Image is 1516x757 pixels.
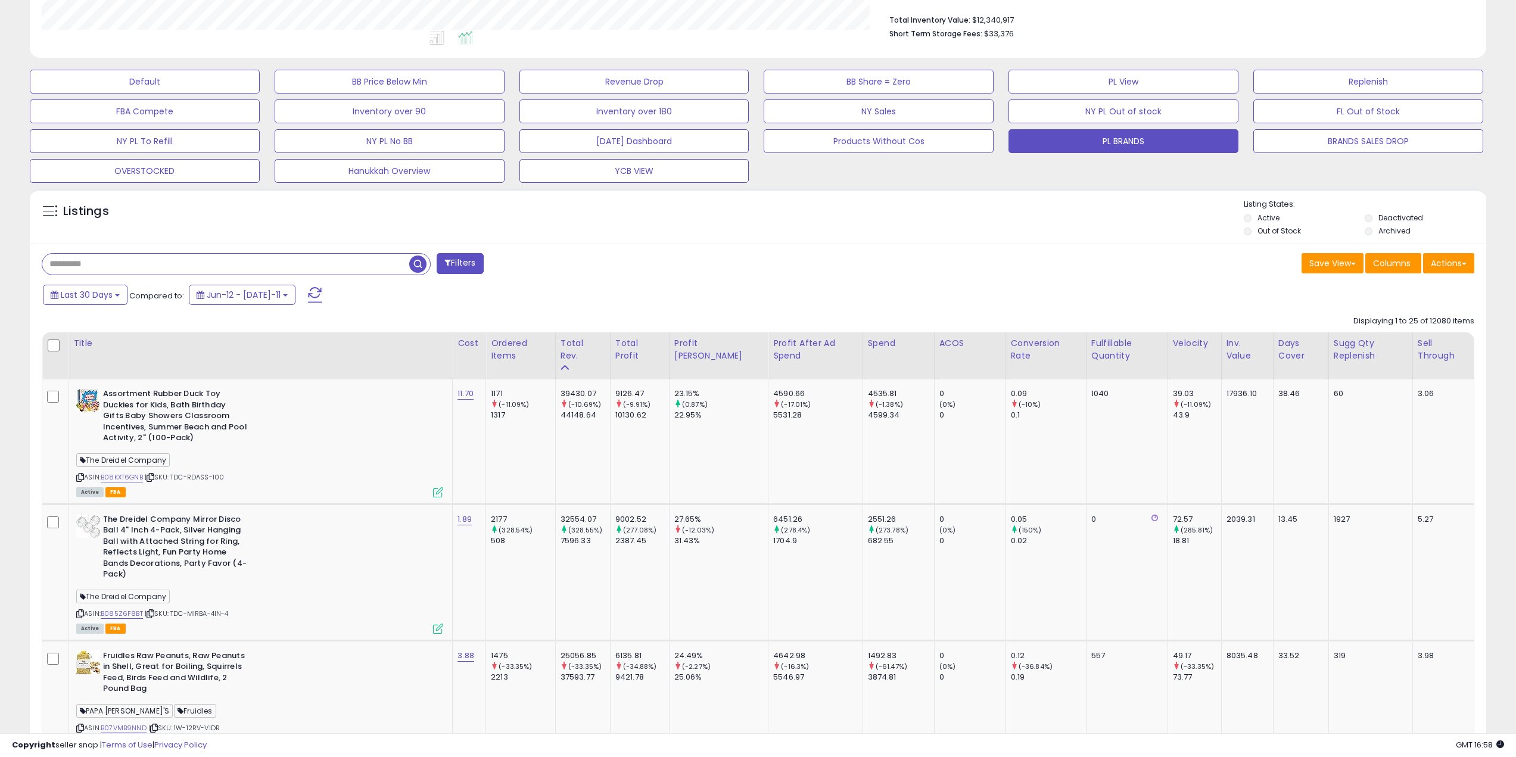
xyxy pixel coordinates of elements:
[499,525,533,535] small: (328.54%)
[1456,739,1504,750] span: 2025-08-11 16:58 GMT
[773,410,862,420] div: 5531.28
[1418,650,1465,661] div: 3.98
[76,590,170,603] span: The Dreidel Company
[674,535,768,546] div: 31.43%
[491,388,555,399] div: 1171
[939,672,1006,683] div: 0
[674,672,768,683] div: 25.06%
[1302,253,1364,273] button: Save View
[105,624,126,634] span: FBA
[30,70,260,94] button: Default
[939,400,956,409] small: (0%)
[568,400,601,409] small: (-10.69%)
[275,70,505,94] button: BB Price Below Min
[868,514,934,525] div: 2551.26
[63,203,109,220] h5: Listings
[491,514,555,525] div: 2177
[102,739,152,750] a: Terms of Use
[1365,253,1421,273] button: Columns
[519,159,749,183] button: YCB VIEW
[1173,672,1221,683] div: 73.77
[674,337,763,362] div: Profit [PERSON_NAME]
[939,535,1006,546] div: 0
[674,514,768,525] div: 27.65%
[43,285,127,305] button: Last 30 Days
[1011,337,1081,362] div: Conversion Rate
[1278,388,1319,399] div: 38.46
[1019,662,1053,671] small: (-36.84%)
[76,650,100,674] img: 518LaxPm2oL._SL40_.jpg
[1008,70,1238,94] button: PL View
[1423,253,1474,273] button: Actions
[1011,535,1086,546] div: 0.02
[939,337,1001,350] div: ACOS
[781,662,809,671] small: (-16.3%)
[103,388,248,447] b: Assortment Rubber Duck Toy Duckies for Kids, Bath Birthday Gifts Baby Showers Classroom Incentive...
[76,624,104,634] span: All listings currently available for purchase on Amazon
[568,662,602,671] small: (-33.35%)
[1227,388,1264,399] div: 17936.10
[889,29,982,39] b: Short Term Storage Fees:
[30,99,260,123] button: FBA Compete
[76,514,100,538] img: 51uDnYRGCeS._SL40_.jpg
[561,337,605,362] div: Total Rev.
[275,99,505,123] button: Inventory over 90
[76,650,443,747] div: ASIN:
[103,514,248,583] b: The Dreidel Company Mirror Disco Ball 4" Inch 4-Pack, Silver Hanging Ball with Attached String fo...
[623,525,656,535] small: (277.08%)
[1091,650,1159,661] div: 557
[1011,672,1086,683] div: 0.19
[773,672,862,683] div: 5546.97
[30,129,260,153] button: NY PL To Refill
[1227,650,1264,661] div: 8035.48
[939,514,1006,525] div: 0
[623,662,656,671] small: (-34.88%)
[1278,337,1324,362] div: Days Cover
[773,514,862,525] div: 6451.26
[457,513,472,525] a: 1.89
[1008,129,1238,153] button: PL BRANDS
[30,159,260,183] button: OVERSTOCKED
[1019,525,1042,535] small: (150%)
[876,662,907,671] small: (-61.47%)
[984,28,1014,39] span: $33,376
[76,704,173,718] span: PAPA [PERSON_NAME]'S
[189,285,295,305] button: Jun-12 - [DATE]-11
[1244,199,1486,210] p: Listing States:
[1328,332,1412,379] th: Please note that this number is a calculation based on your required days of coverage and your ve...
[457,388,474,400] a: 11.70
[491,672,555,683] div: 2213
[499,662,532,671] small: (-33.35%)
[764,70,994,94] button: BB Share = Zero
[561,535,610,546] div: 7596.33
[1418,388,1465,399] div: 3.06
[868,410,934,420] div: 4599.34
[781,400,811,409] small: (-17.01%)
[1019,400,1041,409] small: (-10%)
[1181,400,1211,409] small: (-11.09%)
[764,129,994,153] button: Products Without Cos
[1181,662,1214,671] small: (-33.35%)
[174,704,216,718] span: Fruidles
[615,672,669,683] div: 9421.78
[615,337,664,362] div: Total Profit
[491,337,550,362] div: Ordered Items
[1334,514,1403,525] div: 1927
[1011,650,1086,661] div: 0.12
[275,129,505,153] button: NY PL No BB
[491,535,555,546] div: 508
[76,388,443,496] div: ASIN:
[1173,337,1216,350] div: Velocity
[437,253,483,274] button: Filters
[1173,388,1221,399] div: 39.03
[773,650,862,661] div: 4642.98
[1257,213,1280,223] label: Active
[61,289,113,301] span: Last 30 Days
[868,650,934,661] div: 1492.83
[773,535,862,546] div: 1704.9
[73,337,447,350] div: Title
[682,400,708,409] small: (0.87%)
[1091,514,1159,525] div: 0
[623,400,650,409] small: (-9.91%)
[1334,650,1403,661] div: 319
